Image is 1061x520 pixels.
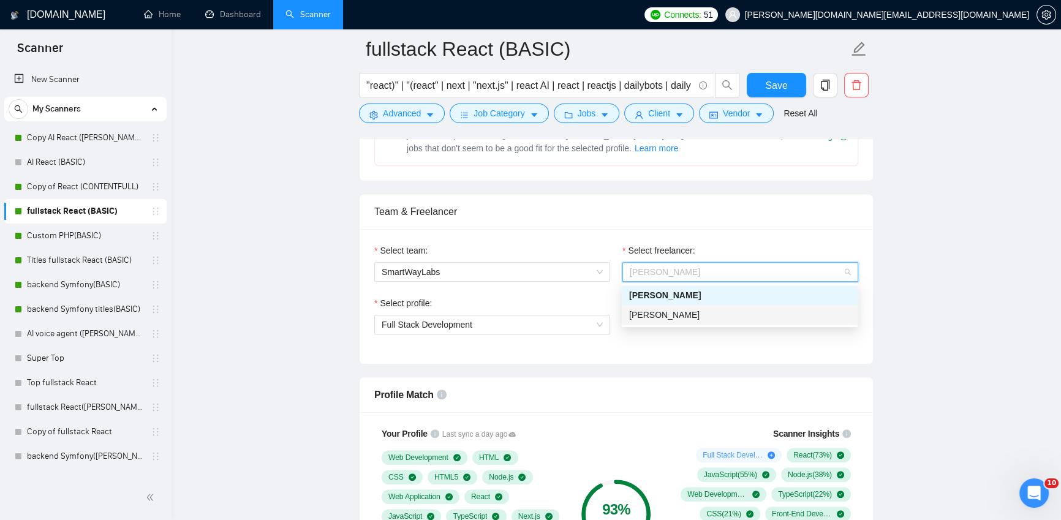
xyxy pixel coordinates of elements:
[374,390,434,400] span: Profile Match
[634,141,679,156] button: Laziza AI NEWExtends Sardor AI by learning from your feedback and automatically qualifying jobs. ...
[746,510,753,518] span: check-circle
[518,473,526,481] span: check-circle
[450,104,548,123] button: barsJob Categorycaret-down
[431,429,439,438] span: info-circle
[27,224,143,248] a: Custom PHP(BASIC)
[144,9,181,20] a: homeHome
[622,244,695,257] label: Select freelancer:
[837,491,844,498] span: check-circle
[687,489,747,499] span: Web Development ( 29 %)
[151,182,160,192] span: holder
[1037,10,1055,20] span: setting
[635,141,679,155] span: Learn more
[27,126,143,150] a: Copy AI React ([PERSON_NAME])
[427,513,434,520] span: check-circle
[624,104,694,123] button: userClientcaret-down
[629,310,700,320] span: [PERSON_NAME]
[648,107,670,120] span: Client
[205,9,261,20] a: dashboardDashboard
[27,346,143,371] a: Super Top
[837,471,844,478] span: check-circle
[4,67,167,92] li: New Scanner
[151,206,160,216] span: holder
[151,353,160,363] span: holder
[27,248,143,273] a: Titles fullstack React (BASIC)
[151,304,160,314] span: holder
[27,371,143,395] a: Top fullstack React
[747,73,806,97] button: Save
[374,194,858,229] div: Team & Freelancer
[504,454,511,461] span: check-circle
[600,110,609,119] span: caret-down
[388,472,404,482] span: CSS
[762,471,769,478] span: check-circle
[699,81,707,89] span: info-circle
[765,78,787,93] span: Save
[151,280,160,290] span: holder
[728,10,737,19] span: user
[151,451,160,461] span: holder
[703,450,763,460] span: Full Stack Development ( 73 %)
[474,107,524,120] span: Job Category
[768,451,775,459] span: plus-circle
[27,322,143,346] a: AI voice agent ([PERSON_NAME])
[578,107,596,120] span: Jobs
[380,296,432,310] span: Select profile:
[630,267,700,277] span: [PERSON_NAME]
[788,470,832,480] span: Node.js ( 38 %)
[716,80,739,91] span: search
[426,110,434,119] span: caret-down
[151,157,160,167] span: holder
[409,473,416,481] span: check-circle
[495,493,502,500] span: check-circle
[664,8,701,21] span: Connects:
[10,6,19,25] img: logo
[14,67,157,92] a: New Scanner
[9,99,28,119] button: search
[845,80,868,91] span: delete
[752,491,760,498] span: check-circle
[146,491,158,503] span: double-left
[27,175,143,199] a: Copy of React (CONTENTFULL)
[27,199,143,224] a: fullstack React (BASIC)
[445,493,453,500] span: check-circle
[793,450,832,460] span: React ( 73 %)
[772,509,832,519] span: Front-End Development ( 21 %)
[675,110,684,119] span: caret-down
[709,110,718,119] span: idcard
[837,510,844,518] span: check-circle
[27,395,143,420] a: fullstack React([PERSON_NAME])
[366,34,848,64] input: Scanner name...
[778,489,832,499] span: TypeScript ( 22 %)
[442,429,516,440] span: Last sync a day ago
[453,454,461,461] span: check-circle
[545,513,553,520] span: check-circle
[706,509,741,519] span: CSS ( 21 %)
[813,73,837,97] button: copy
[783,107,817,120] a: Reset All
[489,472,513,482] span: Node.js
[463,473,470,481] span: check-circle
[479,453,499,462] span: HTML
[581,502,651,517] div: 93 %
[704,8,713,21] span: 51
[382,263,603,281] span: SmartWayLabs
[151,231,160,241] span: holder
[715,73,739,97] button: search
[374,244,428,257] label: Select team:
[460,110,469,119] span: bars
[32,97,81,121] span: My Scanners
[635,110,643,119] span: user
[27,297,143,322] a: backend Symfony titles(BASIC)
[471,492,490,502] span: React
[1036,10,1056,20] a: setting
[629,290,701,300] span: [PERSON_NAME]
[723,107,750,120] span: Vendor
[1036,5,1056,24] button: setting
[151,329,160,339] span: holder
[151,427,160,437] span: holder
[530,110,538,119] span: caret-down
[151,133,160,143] span: holder
[755,110,763,119] span: caret-down
[27,150,143,175] a: AI React (BASIC)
